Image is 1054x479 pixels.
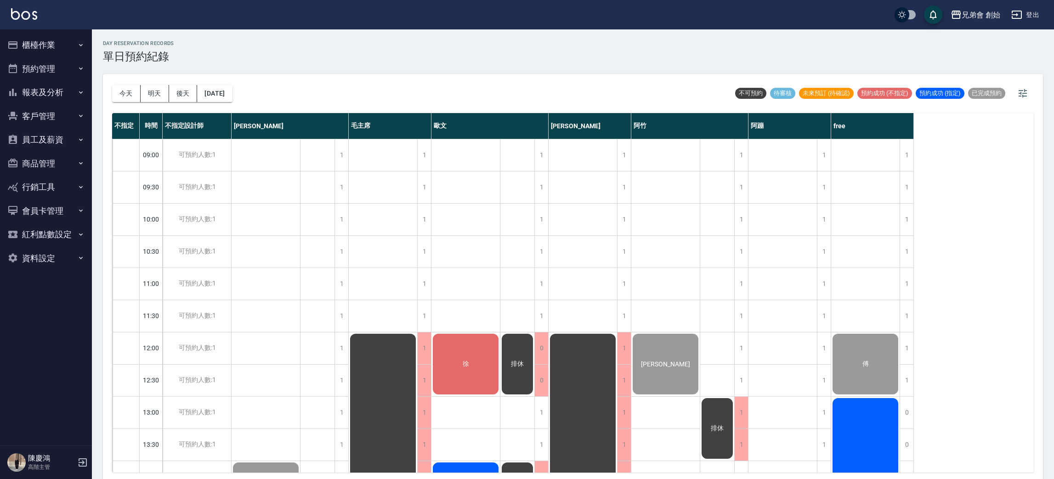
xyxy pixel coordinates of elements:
div: 可預約人數:1 [163,429,231,461]
span: 排休 [709,424,725,433]
div: 1 [734,300,748,332]
div: 1 [617,429,631,461]
div: 12:30 [140,364,163,396]
div: 1 [900,204,913,235]
div: 1 [534,268,548,300]
button: 資料設定 [4,246,88,270]
div: 1 [617,171,631,203]
div: 1 [734,397,748,428]
div: 1 [900,300,913,332]
button: 後天 [169,85,198,102]
div: 可預約人數:1 [163,300,231,332]
div: 09:30 [140,171,163,203]
span: 未來預訂 (待確認) [799,89,854,97]
div: 1 [334,429,348,461]
div: 13:30 [140,428,163,461]
button: 紅利點數設定 [4,222,88,246]
div: 1 [334,268,348,300]
div: 1 [617,236,631,268]
div: 可預約人數:1 [163,268,231,300]
div: 1 [417,139,431,171]
button: 商品管理 [4,152,88,176]
img: Logo [11,8,37,20]
button: 行銷工具 [4,175,88,199]
p: 高階主管 [28,463,75,471]
button: 報表及分析 [4,80,88,104]
div: 1 [817,139,831,171]
button: 員工及薪資 [4,128,88,152]
div: 11:30 [140,300,163,332]
div: 1 [417,300,431,332]
button: 今天 [112,85,141,102]
div: 10:30 [140,235,163,268]
div: [PERSON_NAME] [232,113,349,139]
div: 0 [900,397,913,428]
div: 1 [534,171,548,203]
div: 1 [534,300,548,332]
div: 1 [334,300,348,332]
div: 可預約人數:1 [163,236,231,268]
div: 12:00 [140,332,163,364]
div: 1 [334,171,348,203]
div: 可預約人數:1 [163,365,231,396]
div: 1 [417,268,431,300]
div: 1 [734,365,748,396]
h5: 陳慶鴻 [28,454,75,463]
div: 1 [334,236,348,268]
div: 1 [817,429,831,461]
div: 1 [334,139,348,171]
div: 1 [334,332,348,364]
div: 13:00 [140,396,163,428]
div: 歐文 [431,113,549,139]
div: 1 [817,236,831,268]
div: 1 [817,204,831,235]
span: 預約成功 (不指定) [857,89,912,97]
div: free [831,113,914,139]
div: 1 [617,397,631,428]
div: 1 [617,204,631,235]
div: 1 [617,300,631,332]
div: 1 [900,268,913,300]
button: save [924,6,942,24]
div: 可預約人數:1 [163,171,231,203]
div: 1 [417,236,431,268]
span: 排休 [509,360,526,368]
h2: day Reservation records [103,40,174,46]
div: 1 [417,332,431,364]
span: 不可預約 [735,89,766,97]
div: 1 [734,171,748,203]
div: 時間 [140,113,163,139]
div: 1 [534,236,548,268]
div: 毛主席 [349,113,431,139]
div: 1 [417,365,431,396]
div: 1 [900,365,913,396]
div: 1 [534,429,548,461]
div: 1 [534,397,548,428]
div: 1 [617,139,631,171]
div: 1 [900,139,913,171]
button: 預約管理 [4,57,88,81]
button: 明天 [141,85,169,102]
div: 1 [817,397,831,428]
div: 1 [900,332,913,364]
div: [PERSON_NAME] [549,113,631,139]
div: 1 [734,268,748,300]
div: 1 [617,268,631,300]
button: 登出 [1008,6,1043,23]
div: 1 [617,365,631,396]
div: 1 [334,365,348,396]
span: 傅 [861,360,871,368]
button: 櫃檯作業 [4,33,88,57]
div: 兄弟會 創始 [962,9,1000,21]
div: 1 [734,204,748,235]
span: 徐 [461,360,471,368]
span: 待審核 [770,89,795,97]
div: 1 [334,204,348,235]
img: Person [7,453,26,472]
div: 10:00 [140,203,163,235]
div: 1 [417,204,431,235]
div: 1 [417,429,431,461]
button: 會員卡管理 [4,199,88,223]
div: 不指定 [112,113,140,139]
div: 1 [734,332,748,364]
